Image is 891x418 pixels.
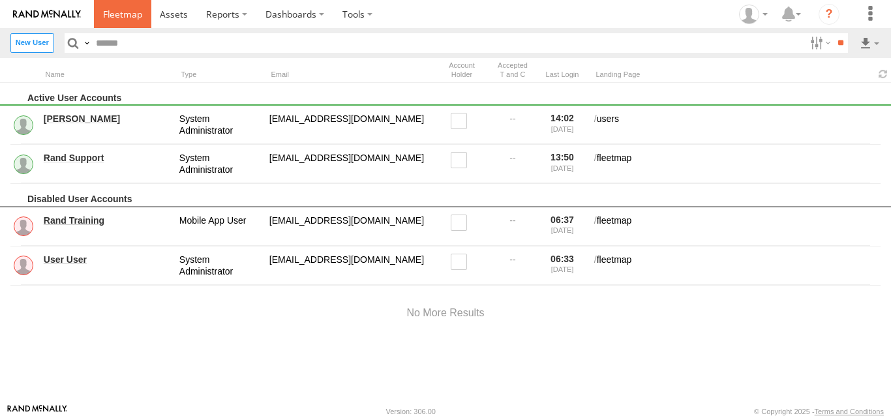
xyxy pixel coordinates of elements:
div: Mobile App User [177,213,262,241]
label: Search Filter Options [805,33,833,52]
div: Landing Page [592,68,870,81]
div: 14:02 [DATE] [537,111,587,139]
label: Read only [451,113,474,129]
div: service@odysseygroupllc.com [267,111,430,139]
label: Read only [451,152,474,168]
div: fortraining@train.com [267,252,430,280]
div: 06:33 [DATE] [537,252,587,280]
span: Refresh [875,68,891,80]
label: Export results as... [858,33,881,52]
div: System Administrator [177,111,262,139]
a: Rand Training [44,215,170,226]
div: Ed Pruneda [734,5,772,24]
div: 13:50 [DATE] [537,150,587,178]
img: rand-logo.svg [13,10,81,19]
div: users [592,111,881,139]
div: 06:37 [DATE] [537,213,587,241]
div: odyssey@rand.com [267,150,430,178]
i: ? [819,4,839,25]
label: Read only [451,254,474,270]
div: Email [267,68,430,81]
div: Last Login [537,68,587,81]
a: Visit our Website [7,405,67,418]
div: fleetmap [592,213,881,241]
label: Create New User [10,33,54,52]
label: Read only [451,215,474,231]
div: randtraining@rand.com [267,213,430,241]
div: System Administrator [177,150,262,178]
a: User User [44,254,170,265]
div: © Copyright 2025 - [754,408,884,415]
label: Search Query [82,33,92,52]
div: Name [42,68,172,81]
div: fleetmap [592,150,881,178]
div: fleetmap [592,252,881,280]
a: Terms and Conditions [815,408,884,415]
a: Rand Support [44,152,170,164]
div: Type [177,68,262,81]
div: Has user accepted Terms and Conditions [493,59,532,81]
a: [PERSON_NAME] [44,113,170,125]
div: Account Holder [436,59,488,81]
div: System Administrator [177,252,262,280]
div: Version: 306.00 [386,408,436,415]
